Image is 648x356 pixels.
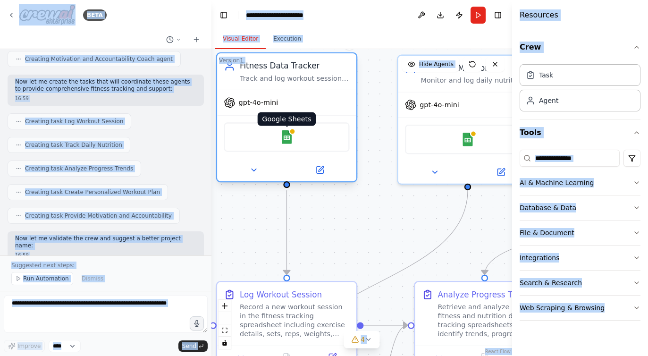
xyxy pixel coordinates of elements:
button: 4 [344,331,380,348]
span: Hide Agents [419,60,454,68]
div: File & Document [520,228,574,237]
div: Database & Data [520,203,576,212]
button: Send [178,340,208,352]
span: Improve [17,342,41,350]
div: Fitness Data TrackerTrack and log workout sessions, exercise details, and performance metrics in ... [216,54,358,185]
div: Monitor and log daily nutrition intake including meals, calories, macronutrients, and hydration l... [421,76,531,85]
button: toggle interactivity [219,337,231,349]
p: Now let me validate the crew and suggest a better project name: [15,235,196,250]
button: File & Document [520,220,640,245]
span: 4 [361,335,365,344]
button: Tools [520,119,640,146]
span: Run Automation [23,275,69,282]
button: Run Automation [11,272,73,285]
button: Integrations [520,246,640,270]
div: Integrations [520,253,559,263]
div: Track and log workout sessions, exercise details, and performance metrics in {user_name}'s fitnes... [240,74,350,83]
h4: Resources [520,9,558,21]
button: zoom in [219,300,231,312]
button: AI & Machine Learning [520,170,640,195]
span: gpt-4o-mini [420,101,459,110]
span: Send [182,342,196,350]
button: Open in side panel [469,165,532,179]
button: zoom out [219,312,231,324]
div: 16:59 [15,95,196,102]
button: Hide Agents [402,57,459,72]
div: Nutrition Monitor [421,62,531,74]
div: Log Workout Session [240,289,322,300]
g: Edge from 520350d6-6706-421d-940b-0372fb1482d1 to 94f75608-5f00-4a68-be87-f0ed961d47a0 [281,190,293,275]
div: Agent [539,96,558,105]
span: Creating task Create Personalized Workout Plan [25,188,160,196]
img: Logo [19,4,76,25]
button: Web Scraping & Browsing [520,296,640,320]
button: Execution [266,29,309,49]
span: Creating task Provide Motivation and Accountability [25,212,172,220]
div: AI & Machine Learning [520,178,594,187]
span: Creating task Log Workout Session [25,118,123,125]
p: Suggested next steps: [11,262,200,269]
div: Analyze Progress Trends [438,289,533,300]
div: Web Scraping & Browsing [520,303,605,313]
div: React Flow controls [219,300,231,349]
button: fit view [219,324,231,337]
div: 16:59 [15,252,196,259]
span: Creating task Analyze Progress Trends [25,165,133,172]
button: Delete node [343,38,355,50]
button: Search & Research [520,271,640,295]
button: Switch to previous chat [162,34,185,45]
button: Dismiss [77,272,108,285]
a: React Flow attribution [485,349,511,354]
span: Creating Motivation and Accountability Coach agent [25,55,173,63]
button: Start a new chat [189,34,204,45]
button: Click to speak your automation idea [190,316,204,331]
span: gpt-4o-mini [239,98,278,107]
div: Retrieve and analyze historical fitness and nutrition data from tracking spreadsheets to identify... [438,302,547,339]
div: Crew [520,60,640,119]
button: Open in side panel [288,163,352,177]
div: Record a new workout session in the fitness tracking spreadsheet including exercise details, sets... [240,302,350,339]
g: Edge from 94f75608-5f00-4a68-be87-f0ed961d47a0 to 9220781a-c957-49e1-aeb2-74c346a3e7e7 [363,320,407,331]
div: Search & Research [520,278,582,288]
button: Visual Editor [215,29,266,49]
div: Nutrition MonitorMonitor and log daily nutrition intake including meals, calories, macronutrients... [397,54,539,185]
div: Tools [520,146,640,328]
button: Hide right sidebar [491,8,505,22]
div: BETA [83,9,107,21]
button: Improve [4,340,45,352]
button: Database & Data [520,195,640,220]
button: Crew [520,34,640,60]
button: Hide left sidebar [217,8,230,22]
p: Now let me create the tasks that will coordinate these agents to provide comprehensive fitness tr... [15,78,196,93]
div: Task [539,70,553,80]
span: Creating task Track Daily Nutrition [25,141,122,149]
div: Fitness Data Tracker [240,60,350,71]
div: Version 1 [219,57,244,64]
img: Google Sheets [461,133,475,146]
nav: breadcrumb [246,10,322,20]
span: Dismiss [82,275,103,282]
img: Google Sheets [280,130,294,144]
